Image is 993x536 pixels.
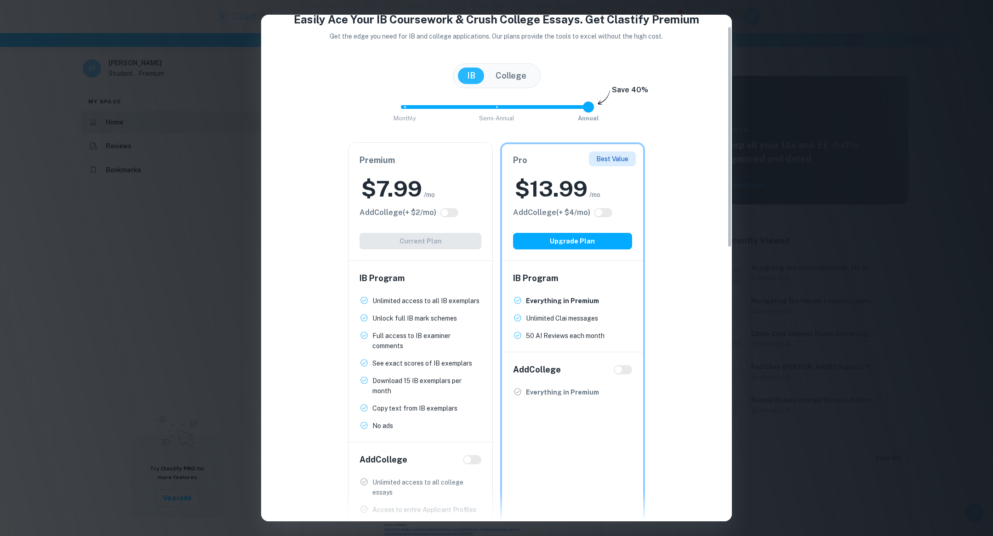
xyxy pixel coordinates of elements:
[513,272,632,285] h6: IB Program
[394,115,416,122] span: Monthly
[513,233,632,249] button: Upgrade Plan
[372,313,457,323] p: Unlock full IB mark schemes
[361,174,422,203] h2: $ 7.99
[458,68,485,84] button: IB
[578,115,599,122] span: Annual
[486,68,536,84] button: College
[526,313,598,323] p: Unlimited Clai messages
[589,190,600,200] span: /mo
[424,190,435,200] span: /mo
[360,453,407,466] h6: Add College
[598,90,610,106] img: subscription-arrow.svg
[372,403,457,413] p: Copy text from IB exemplars
[372,477,481,497] p: Unlimited access to all college essays
[360,207,436,218] h6: Click to see all the additional College features.
[317,31,676,41] p: Get the edge you need for IB and college applications. Our plans provide the tools to excel witho...
[272,11,721,28] h4: Easily Ace Your IB Coursework & Crush College Essays. Get Clastify Premium
[612,85,648,100] h6: Save 40%
[372,296,479,306] p: Unlimited access to all IB exemplars
[526,296,599,306] p: Everything in Premium
[360,272,481,285] h6: IB Program
[513,154,632,167] h6: Pro
[372,358,472,368] p: See exact scores of IB exemplars
[360,154,481,167] h6: Premium
[372,331,481,351] p: Full access to IB examiner comments
[372,376,481,396] p: Download 15 IB exemplars per month
[513,207,590,218] h6: Click to see all the additional College features.
[479,115,514,122] span: Semi-Annual
[526,387,599,397] p: Everything in Premium
[513,363,561,376] h6: Add College
[515,174,588,203] h2: $ 13.99
[526,331,605,341] p: 50 AI Reviews each month
[372,421,393,431] p: No ads
[596,154,628,164] p: Best Value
